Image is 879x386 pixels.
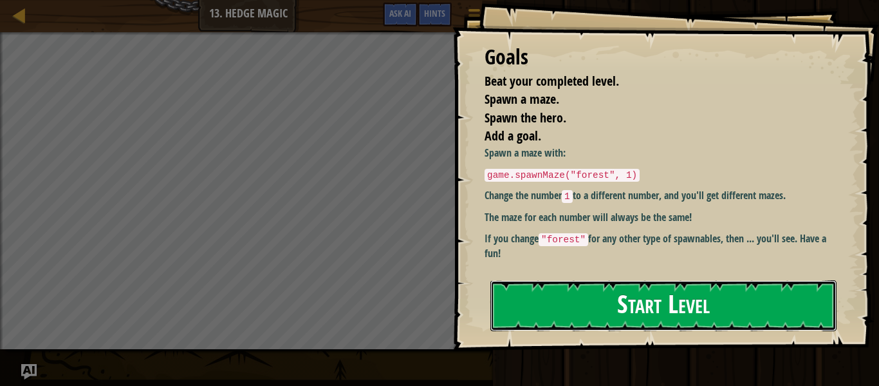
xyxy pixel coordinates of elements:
li: Spawn the hero. [468,109,831,128]
div: Goals [485,43,834,72]
span: Add a goal. [485,127,541,144]
code: "forest" [539,233,588,246]
span: Ask AI [389,7,411,19]
button: Ask AI [21,364,37,380]
p: Spawn a maze with: [485,146,834,160]
span: Beat your completed level. [485,72,619,90]
span: Spawn a maze. [485,90,559,108]
li: Beat your completed level. [468,72,831,91]
button: Ask AI [383,3,418,26]
button: Start Level [490,280,837,331]
span: Hints [424,7,445,19]
li: Spawn a maze. [468,90,831,109]
code: 1 [562,190,573,203]
p: The maze for each number will always be the same! [485,210,834,225]
span: Spawn the hero. [485,109,566,126]
p: Change the number to a different number, and you'll get different mazes. [485,188,834,204]
p: If you change for any other type of spawnables, then ... you'll see. Have a fun! [485,231,834,261]
li: Add a goal. [468,127,831,146]
code: game.spawnMaze("forest", 1) [485,169,640,182]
